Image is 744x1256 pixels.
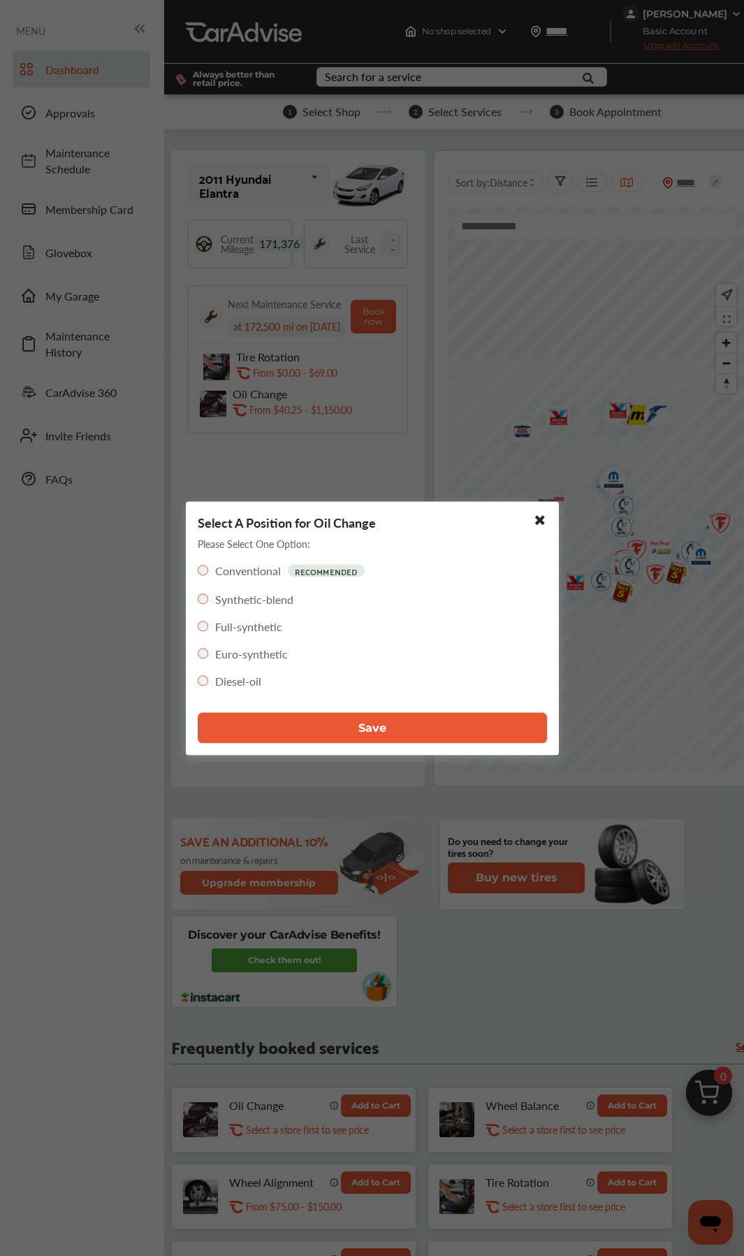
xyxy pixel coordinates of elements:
span: Save [358,721,386,735]
label: Euro-synthetic [215,645,288,661]
p: Select A Position for Oil Change [198,513,376,530]
label: Full-synthetic [215,618,282,634]
p: Please Select One Option: [198,536,310,550]
p: RECOMMENDED [288,564,365,577]
button: Save [198,712,547,743]
label: Diesel-oil [215,672,261,688]
label: Synthetic-blend [215,591,293,607]
label: Conventional [215,563,281,579]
